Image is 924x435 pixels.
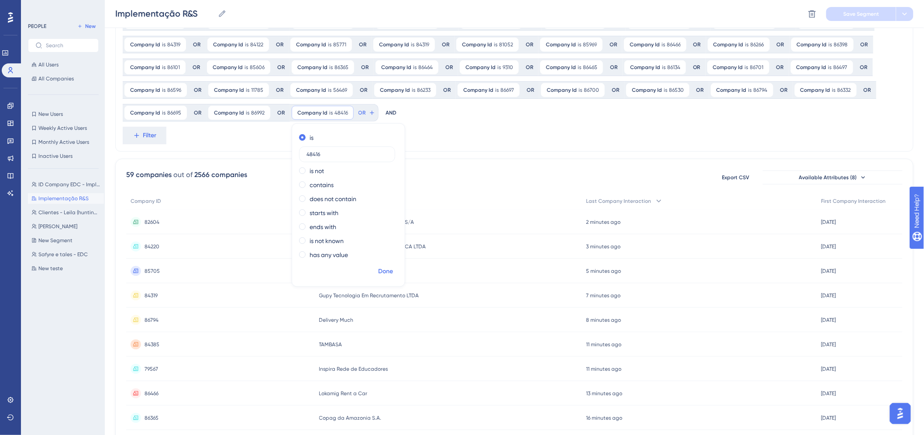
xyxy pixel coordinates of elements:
[662,41,665,48] span: is
[145,268,160,275] span: 85705
[277,64,285,71] div: OR
[586,390,622,397] time: 13 minutes ago
[310,180,334,190] label: contains
[445,64,453,71] div: OR
[586,198,651,205] span: Last Company Interaction
[722,174,750,181] span: Export CSV
[213,41,243,48] span: Company Id
[194,109,201,116] div: OR
[442,41,449,48] div: OR
[821,268,836,274] time: [DATE]
[74,21,99,31] button: New
[754,87,768,94] span: 86794
[214,109,244,116] span: Company Id
[417,87,431,94] span: 86233
[167,109,181,116] span: 86695
[546,41,576,48] span: Company Id
[586,366,621,372] time: 11 minutes ago
[38,61,59,68] span: All Users
[131,198,161,205] span: Company ID
[193,64,200,71] div: OR
[829,41,832,48] span: is
[296,87,326,94] span: Company Id
[28,179,104,190] button: ID Company EDC - Implementação
[145,414,159,421] span: 86365
[583,41,597,48] span: 85969
[251,87,263,94] span: 11785
[821,415,836,421] time: [DATE]
[329,109,333,116] span: is
[750,64,764,71] span: 86701
[85,23,96,30] span: New
[245,64,248,71] span: is
[38,75,74,82] span: All Companies
[329,64,333,71] span: is
[821,366,836,372] time: [DATE]
[776,64,784,71] div: OR
[38,139,89,146] span: Monthly Active Users
[864,87,871,94] div: OR
[416,41,429,48] span: 84319
[380,87,410,94] span: Company Id
[526,41,533,48] div: OR
[28,59,99,70] button: All Users
[28,263,104,274] button: New teste
[578,64,581,71] span: is
[194,170,247,180] div: 2566 companies
[28,73,99,84] button: All Companies
[246,109,249,116] span: is
[630,64,660,71] span: Company Id
[115,7,214,20] input: Segment Name
[28,193,104,204] button: Implementação R&S
[612,87,619,94] div: OR
[28,23,46,30] div: PEOPLE
[277,109,285,116] div: OR
[310,132,314,143] label: is
[373,264,398,279] button: Done
[143,130,157,141] span: Filter
[714,41,744,48] span: Company Id
[334,109,348,116] span: 48416
[214,87,244,94] span: Company Id
[777,41,784,48] div: OR
[130,41,160,48] span: Company Id
[167,64,180,71] span: 86101
[860,64,868,71] div: OR
[359,109,366,116] span: OR
[821,317,836,323] time: [DATE]
[28,137,99,147] button: Monthly Active Users
[717,87,747,94] span: Company Id
[21,2,55,13] span: Need Help?
[821,341,836,348] time: [DATE]
[145,365,158,372] span: 79567
[307,151,388,157] input: Type the value
[333,87,347,94] span: 56469
[378,266,393,277] span: Done
[503,64,513,71] span: 9310
[413,64,417,71] span: is
[38,237,72,244] span: New Segment
[245,41,248,48] span: is
[126,170,172,180] div: 59 companies
[714,171,758,184] button: Export CSV
[610,64,617,71] div: OR
[834,64,848,71] span: 86497
[28,151,99,161] button: Inactive Users
[751,41,764,48] span: 86266
[546,64,576,71] span: Company Id
[586,268,621,274] time: 5 minutes ago
[250,41,263,48] span: 84122
[162,41,165,48] span: is
[357,106,376,120] button: OR
[310,222,336,232] label: ends with
[276,41,283,48] div: OR
[213,64,243,71] span: Company Id
[193,41,200,48] div: OR
[319,341,342,348] span: TAMBASA
[832,87,836,94] span: is
[38,251,88,258] span: Safyre e tales - EDC
[696,87,704,94] div: OR
[586,341,621,348] time: 11 minutes ago
[246,87,249,94] span: is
